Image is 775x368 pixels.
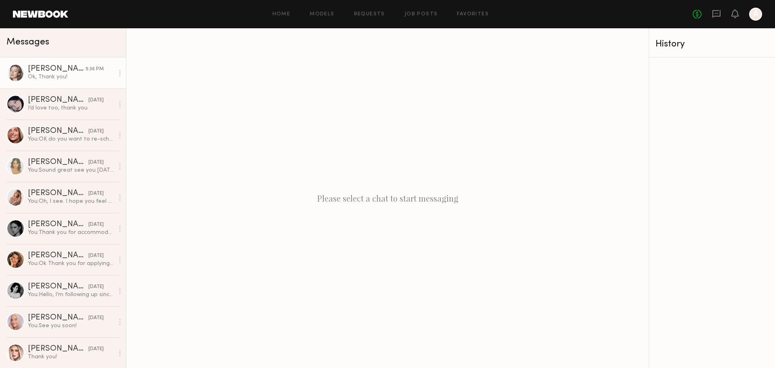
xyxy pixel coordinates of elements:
a: Home [272,12,291,17]
div: [DATE] [88,314,104,322]
div: Thank you! [28,353,114,361]
div: [DATE] [88,128,104,135]
div: [PERSON_NAME] [28,314,88,322]
div: [DATE] [88,283,104,291]
div: History [656,40,769,49]
a: A [749,8,762,21]
div: You: Sound great see you [DATE] 2pm. [28,166,114,174]
div: [DATE] [88,252,104,260]
div: [DATE] [88,190,104,198]
div: [PERSON_NAME] [28,283,88,291]
a: Models [310,12,334,17]
div: [PERSON_NAME] [28,345,88,353]
div: You: Thank you for accommodating the sudden change. Then I will schedule you for [DATE] 3pm. Than... [28,229,114,236]
div: I’d love too, thank you [28,104,114,112]
div: [PERSON_NAME] [28,252,88,260]
a: Requests [354,12,385,17]
div: You: OK do you want to re-schedule? [28,135,114,143]
div: [DATE] [88,159,104,166]
div: You: Oh, I see. I hope you feel better. I can schedule you for [DATE] 4pm. Does that work for you? [28,198,114,205]
div: Please select a chat to start messaging [126,28,649,368]
div: [DATE] [88,97,104,104]
div: You: Ok Thank you for applying, have a great day. [28,260,114,267]
div: You: Hello, I’m following up since I haven’t received a response from you. I would appreciate it ... [28,291,114,299]
a: Job Posts [404,12,438,17]
div: [PERSON_NAME] [28,96,88,104]
div: [PERSON_NAME] [28,189,88,198]
span: Messages [6,38,49,47]
div: [PERSON_NAME] [28,221,88,229]
div: [PERSON_NAME] [28,65,86,73]
div: [PERSON_NAME] [28,127,88,135]
div: [PERSON_NAME] [28,158,88,166]
div: [DATE] [88,221,104,229]
div: 5:36 PM [86,65,104,73]
div: Ok, Thank you! [28,73,114,81]
a: Favorites [457,12,489,17]
div: You: See you soon! [28,322,114,330]
div: [DATE] [88,345,104,353]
